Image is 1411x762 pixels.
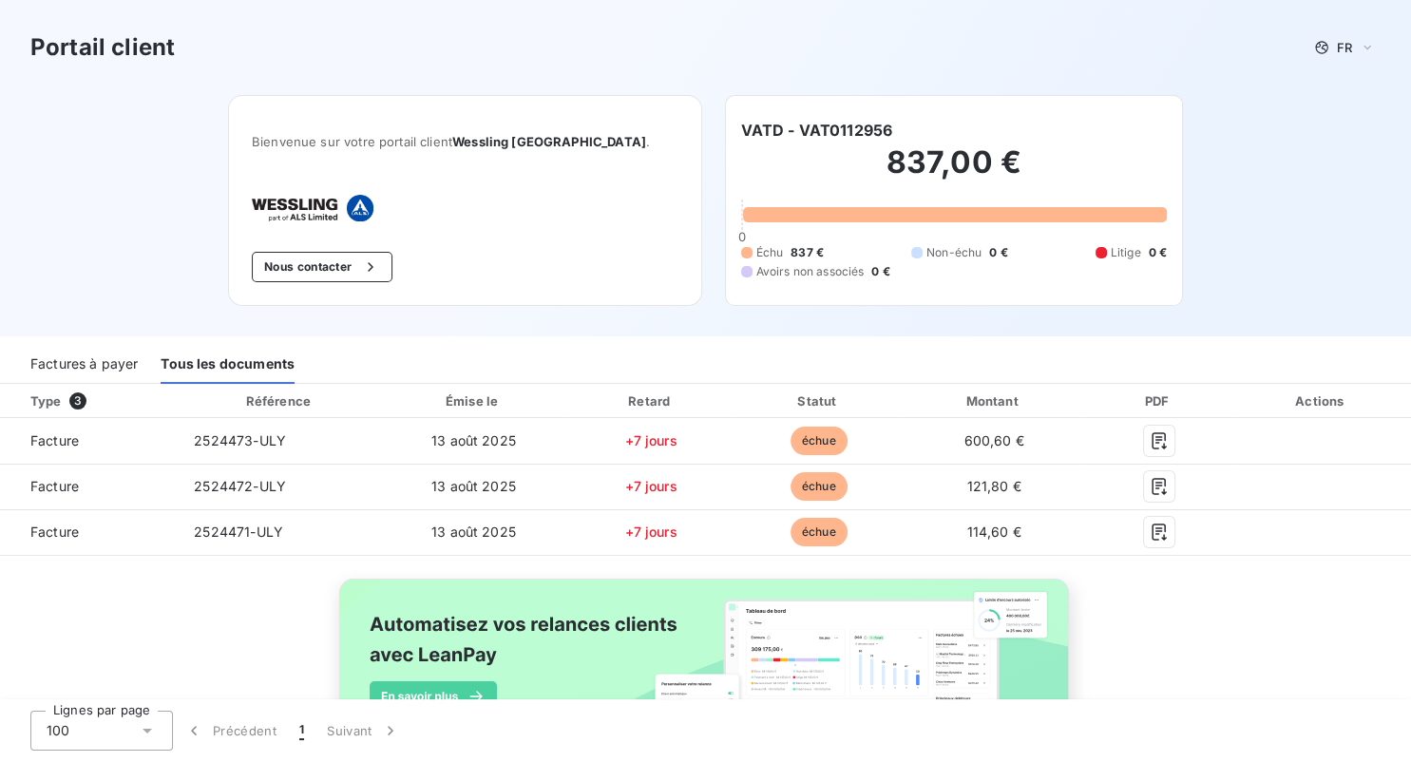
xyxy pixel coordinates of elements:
div: Montant [906,391,1082,410]
span: Avoirs non associés [756,263,865,280]
span: Wessling [GEOGRAPHIC_DATA] [452,134,646,149]
span: +7 jours [624,432,677,448]
span: Facture [15,523,163,542]
span: 3 [69,392,86,410]
div: Émise le [385,391,562,410]
h2: 837,00 € [741,143,1168,200]
span: +7 jours [624,478,677,494]
button: 1 [288,711,315,751]
span: échue [791,472,848,501]
span: 0 € [1149,244,1167,261]
div: Type [19,391,175,410]
h3: Portail client [30,30,175,65]
h6: VATD - VAT0112956 [741,119,893,142]
div: Tous les documents [161,344,295,384]
span: Facture [15,431,163,450]
span: 837 € [791,244,824,261]
button: Nous contacter [252,252,392,282]
span: 100 [47,721,69,740]
span: 2524472-ULY [194,478,286,494]
div: Retard [570,391,733,410]
span: 0 € [989,244,1007,261]
div: Statut [739,391,898,410]
span: Litige [1111,244,1141,261]
span: Bienvenue sur votre portail client . [252,134,678,149]
span: 13 août 2025 [431,524,516,540]
span: 600,60 € [964,432,1024,448]
span: Échu [756,244,784,261]
span: 1 [299,721,304,740]
button: Suivant [315,711,411,751]
button: Précédent [173,711,288,751]
span: 121,80 € [967,478,1021,494]
span: +7 jours [624,524,677,540]
span: 0 [737,229,745,244]
span: Non-échu [926,244,982,261]
span: 2524473-ULY [194,432,286,448]
span: 2524471-ULY [194,524,283,540]
span: échue [791,427,848,455]
img: Company logo [252,195,373,221]
span: Facture [15,477,163,496]
div: Actions [1235,391,1407,410]
div: PDF [1090,391,1228,410]
span: 0 € [871,263,889,280]
span: FR [1337,40,1352,55]
div: Référence [246,393,311,409]
div: Factures à payer [30,344,138,384]
span: 114,60 € [967,524,1021,540]
span: échue [791,518,848,546]
span: 13 août 2025 [431,432,516,448]
span: 13 août 2025 [431,478,516,494]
